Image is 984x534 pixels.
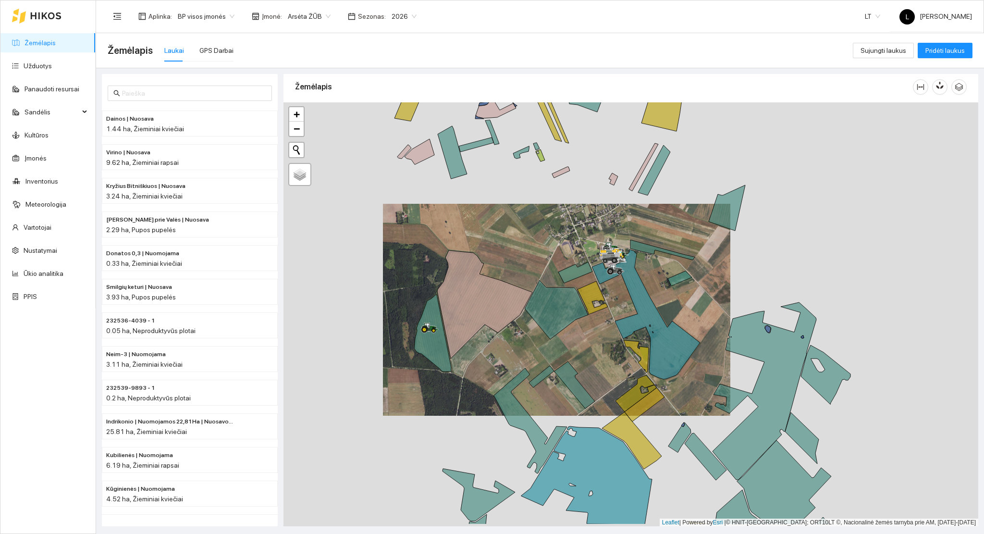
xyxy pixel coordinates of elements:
span: Rolando prie Valės | Nuosava [106,215,209,224]
span: 4.52 ha, Žieminiai kviečiai [106,495,183,503]
span: Pridėti laukus [925,45,965,56]
a: Ūkio analitika [24,270,63,277]
span: 3.24 ha, Žieminiai kviečiai [106,192,183,200]
span: shop [252,12,259,20]
span: BP visos įmonės [178,9,234,24]
span: Donatos 0,3 | Nuomojama [106,249,179,258]
span: menu-fold [113,12,122,21]
a: Inventorius [25,177,58,185]
span: + [294,108,300,120]
a: Leaflet [662,519,679,526]
span: 1.44 ha, Žieminiai kviečiai [106,125,184,133]
div: Žemėlapis [295,73,913,100]
span: Sujungti laukus [861,45,906,56]
div: GPS Darbai [199,45,234,56]
span: [PERSON_NAME] [899,12,972,20]
a: Layers [289,164,310,185]
span: Virino | Nuosava [106,148,150,157]
a: Sujungti laukus [853,47,914,54]
span: 2026 [392,9,417,24]
a: Panaudoti resursai [25,85,79,93]
span: Sandėlis [25,102,79,122]
span: 0.2 ha, Neproduktyvūs plotai [106,394,191,402]
span: L [906,9,909,25]
input: Paieška [122,88,266,99]
div: | Powered by © HNIT-[GEOGRAPHIC_DATA]; ORT10LT ©, Nacionalinė žemės tarnyba prie AM, [DATE]-[DATE] [660,519,978,527]
button: Sujungti laukus [853,43,914,58]
span: 9.62 ha, Žieminiai rapsai [106,159,179,166]
span: 2.29 ha, Pupos pupelės [106,226,176,234]
a: Meteorologija [25,200,66,208]
span: 25.81 ha, Žieminiai kviečiai [106,428,187,435]
a: Zoom out [289,122,304,136]
span: Dainos | Nuosava [106,114,154,124]
span: 232539-9893 - 1 [106,384,155,393]
span: search [113,90,120,97]
a: Užduotys [24,62,52,70]
span: 3.11 ha, Žieminiai kviečiai [106,360,183,368]
span: Aplinka : [148,11,172,22]
span: Arsėta ŽŪB [288,9,331,24]
span: Kūginienės | Nuomojama [106,484,175,494]
span: Indrikonio | Nuomojamos 22,81Ha | Nuosavos 3,00 Ha [106,417,235,426]
span: | [725,519,726,526]
button: Initiate a new search [289,143,304,157]
a: Įmonės [25,154,47,162]
button: menu-fold [108,7,127,26]
span: 3.93 ha, Pupos pupelės [106,293,176,301]
span: 232536-4039 - 1 [106,316,155,325]
span: Kryžius Bitniškiuos | Nuosava [106,182,185,191]
span: Žemėlapis [108,43,153,58]
span: Neim-3 | Nuomojama [106,350,166,359]
span: Kubilienės | Nuomojama [106,451,173,460]
span: column-width [913,83,928,91]
a: Vartotojai [24,224,51,231]
span: calendar [348,12,356,20]
a: Kultūros [25,131,49,139]
a: Nustatymai [24,247,57,254]
a: Žemėlapis [25,39,56,47]
span: Sezonas : [358,11,386,22]
span: Smilgių keturi | Nuosava [106,283,172,292]
span: LT [865,9,880,24]
a: Esri [713,519,723,526]
button: Pridėti laukus [918,43,972,58]
a: Zoom in [289,107,304,122]
div: Laukai [164,45,184,56]
span: layout [138,12,146,20]
span: 0.33 ha, Žieminiai kviečiai [106,260,182,267]
button: column-width [913,79,928,95]
span: 0.05 ha, Neproduktyvūs plotai [106,327,196,335]
a: PPIS [24,293,37,300]
span: 6.19 ha, Žieminiai rapsai [106,461,179,469]
span: Įmonė : [262,11,282,22]
span: − [294,123,300,135]
a: Pridėti laukus [918,47,972,54]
